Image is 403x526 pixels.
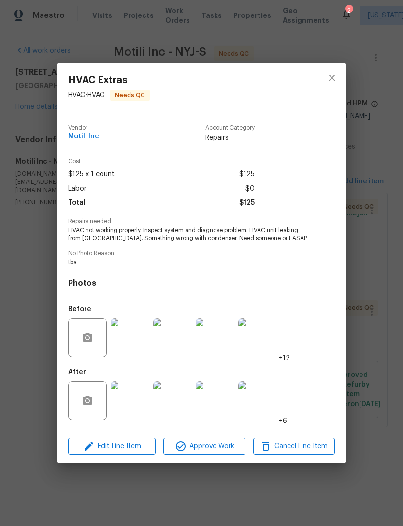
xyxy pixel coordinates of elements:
[166,440,242,452] span: Approve Work
[68,258,308,267] span: tba
[68,218,335,225] span: Repairs needed
[279,353,290,363] span: +12
[68,167,115,181] span: $125 x 1 count
[68,306,91,313] h5: Before
[239,167,255,181] span: $125
[205,125,255,131] span: Account Category
[68,158,255,165] span: Cost
[68,250,335,256] span: No Photo Reason
[68,369,86,376] h5: After
[111,90,149,100] span: Needs QC
[239,196,255,210] span: $125
[345,6,352,15] div: 2
[68,226,308,243] span: HVAC not working properly. Inspect system and diagnose problem. HVAC unit leaking from [GEOGRAPHI...
[68,196,86,210] span: Total
[256,440,332,452] span: Cancel Line Item
[253,438,335,455] button: Cancel Line Item
[163,438,245,455] button: Approve Work
[68,278,335,288] h4: Photos
[68,75,150,86] span: HVAC Extras
[68,182,86,196] span: Labor
[279,416,287,426] span: +6
[320,66,344,90] button: close
[68,438,156,455] button: Edit Line Item
[68,133,99,140] span: Motili Inc
[245,182,255,196] span: $0
[68,125,99,131] span: Vendor
[68,92,104,99] span: HVAC - HVAC
[71,440,153,452] span: Edit Line Item
[205,133,255,143] span: Repairs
